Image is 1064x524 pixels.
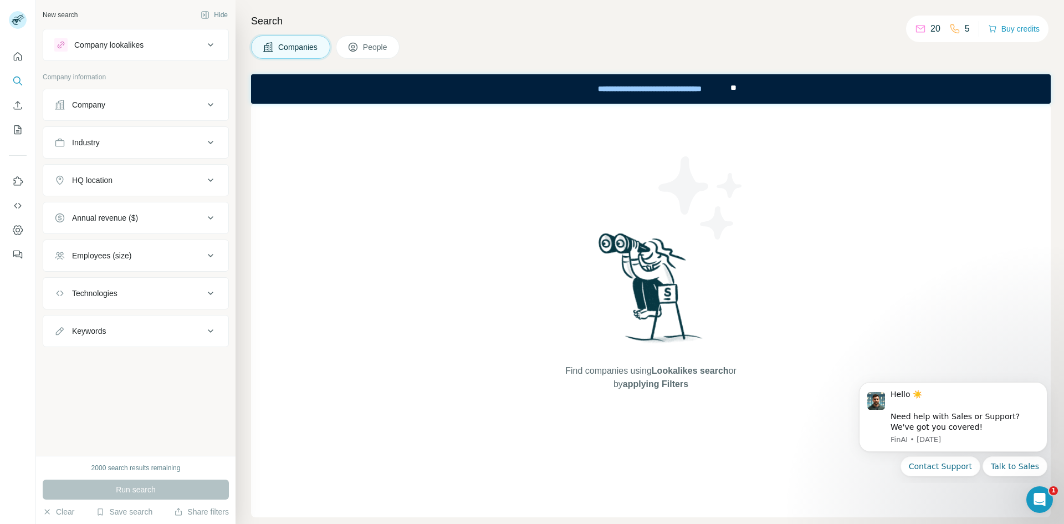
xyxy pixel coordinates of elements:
span: applying Filters [623,379,688,389]
button: HQ location [43,167,228,194]
span: Lookalikes search [652,366,729,375]
button: Quick start [9,47,27,67]
div: 2000 search results remaining [91,463,181,473]
img: Surfe Illustration - Woman searching with binoculars [594,230,709,354]
button: Clear [43,506,74,517]
button: Use Surfe API [9,196,27,216]
button: Search [9,71,27,91]
button: Company [43,91,228,118]
p: Company information [43,72,229,82]
button: Buy credits [988,21,1040,37]
button: Hide [193,7,236,23]
div: Industry [72,137,100,148]
div: Employees (size) [72,250,131,261]
span: Find companies using or by [562,364,739,391]
iframe: Banner [251,74,1051,104]
iframe: Intercom live chat [1026,486,1053,513]
button: Employees (size) [43,242,228,269]
div: HQ location [72,175,112,186]
div: Keywords [72,325,106,337]
img: Surfe Illustration - Stars [651,148,751,248]
iframe: Intercom notifications message [842,372,1064,483]
p: 5 [965,22,970,35]
div: Annual revenue ($) [72,212,138,223]
button: Company lookalikes [43,32,228,58]
p: 20 [930,22,940,35]
button: Enrich CSV [9,95,27,115]
h4: Search [251,13,1051,29]
div: Company [72,99,105,110]
span: 1 [1049,486,1058,495]
button: Share filters [174,506,229,517]
button: Technologies [43,280,228,307]
button: Dashboard [9,220,27,240]
button: Industry [43,129,228,156]
button: Save search [96,506,152,517]
div: Technologies [72,288,117,299]
div: Company lookalikes [74,39,144,50]
div: New search [43,10,78,20]
button: My lists [9,120,27,140]
span: People [363,42,388,53]
button: Annual revenue ($) [43,205,228,231]
button: Keywords [43,318,228,344]
button: Use Surfe on LinkedIn [9,171,27,191]
button: Feedback [9,245,27,264]
span: Companies [278,42,319,53]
